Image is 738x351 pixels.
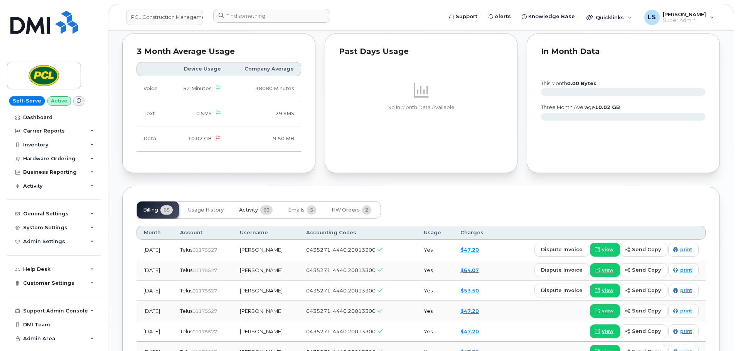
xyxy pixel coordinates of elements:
td: Data [136,126,169,151]
span: view [602,287,613,294]
td: [PERSON_NAME] [233,321,299,342]
span: Usage History [188,207,224,213]
tspan: 10.02 GB [595,104,620,110]
a: $47.20 [460,308,479,314]
span: print [680,287,692,294]
span: Telus [180,308,192,314]
a: print [668,304,699,318]
button: send copy [620,243,667,257]
span: view [602,267,613,274]
button: send copy [620,284,667,297]
a: view [590,324,620,338]
text: three month average [541,104,620,110]
td: [PERSON_NAME] [233,260,299,280]
a: print [668,284,699,297]
span: 0435271, 4440.20013300 [306,247,376,253]
span: send copy [632,307,661,314]
input: Find something... [213,9,330,23]
span: print [680,267,692,274]
a: Support [444,9,483,24]
td: [DATE] [136,260,173,280]
div: 3 Month Average Usage [136,48,301,55]
td: 9.50 MB [228,126,301,151]
a: PCL Construction Management [126,10,203,25]
span: print [680,307,692,314]
th: Charges [453,226,497,240]
th: Accounting Codes [299,226,417,240]
td: Voice [136,76,169,101]
div: In Month Data [541,48,706,55]
tspan: 0.00 Bytes [567,81,596,86]
text: this month [541,81,596,86]
a: $64.07 [460,267,479,273]
span: 0 SMS [196,111,212,116]
span: view [602,246,613,253]
span: view [602,307,613,314]
p: No In Month Data Available [339,104,504,111]
span: [PERSON_NAME] [663,11,706,17]
span: Telus [180,287,192,294]
span: dispute invoice [541,266,583,274]
td: [DATE] [136,301,173,321]
a: print [668,243,699,257]
a: $53.50 [460,287,479,294]
span: view [602,328,613,335]
span: 52 Minutes [183,86,212,91]
span: 10.02 GB [188,136,212,141]
span: 63 [260,205,273,215]
button: send copy [620,263,667,277]
div: Luke Shomaker [639,10,719,25]
span: 01175527 [192,288,217,294]
button: dispute invoice [534,243,589,257]
span: HW Orders [332,207,360,213]
a: view [590,284,620,297]
a: print [668,324,699,338]
span: Super Admin [663,17,706,24]
span: Quicklinks [596,14,624,20]
button: send copy [620,324,667,338]
span: 01175527 [192,247,217,253]
div: Past Days Usage [339,48,504,55]
span: 5 [307,205,316,215]
span: send copy [632,266,661,274]
span: Knowledge Base [528,13,575,20]
span: Alerts [495,13,511,20]
a: Knowledge Base [516,9,580,24]
span: LS [648,13,656,22]
td: Yes [417,240,453,260]
span: Telus [180,247,192,253]
span: dispute invoice [541,246,583,253]
td: 29 SMS [228,101,301,126]
td: [DATE] [136,321,173,342]
span: 01175527 [192,308,217,314]
span: 0435271, 4440.20013300 [306,328,376,334]
span: Emails [288,207,305,213]
td: [PERSON_NAME] [233,301,299,321]
span: Activity [239,207,258,213]
span: print [680,328,692,335]
button: dispute invoice [534,284,589,297]
a: Alerts [483,9,516,24]
th: Username [233,226,299,240]
span: 0435271, 4440.20013300 [306,308,376,314]
th: Device Usage [169,62,228,76]
th: Account [173,226,233,240]
td: [DATE] [136,280,173,301]
a: $47.20 [460,328,479,334]
span: send copy [632,327,661,335]
button: send copy [620,304,667,318]
button: dispute invoice [534,263,589,277]
th: Company Average [228,62,301,76]
td: Text [136,101,169,126]
th: Month [136,226,173,240]
span: send copy [632,287,661,294]
span: 01175527 [192,267,217,273]
a: $47.20 [460,247,479,253]
span: Telus [180,267,192,273]
td: [PERSON_NAME] [233,240,299,260]
span: send copy [632,246,661,253]
span: dispute invoice [541,287,583,294]
td: [PERSON_NAME] [233,280,299,301]
th: Usage [417,226,453,240]
span: Support [456,13,477,20]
